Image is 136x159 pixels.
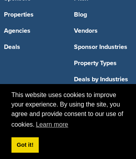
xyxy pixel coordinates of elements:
[74,11,132,18] a: Blog
[74,44,132,50] a: Sponsor Industries
[11,90,125,131] span: This website uses cookies to improve your experience. By using the site, you agree and provide co...
[4,44,62,50] a: Deals
[74,28,132,34] a: Vendors
[35,119,70,131] a: learn more about cookies
[74,60,132,66] a: Property Types
[11,137,39,153] a: dismiss cookie message
[74,76,132,82] a: Deals by Industries
[4,28,62,34] a: Agencies
[4,11,62,18] a: Properties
